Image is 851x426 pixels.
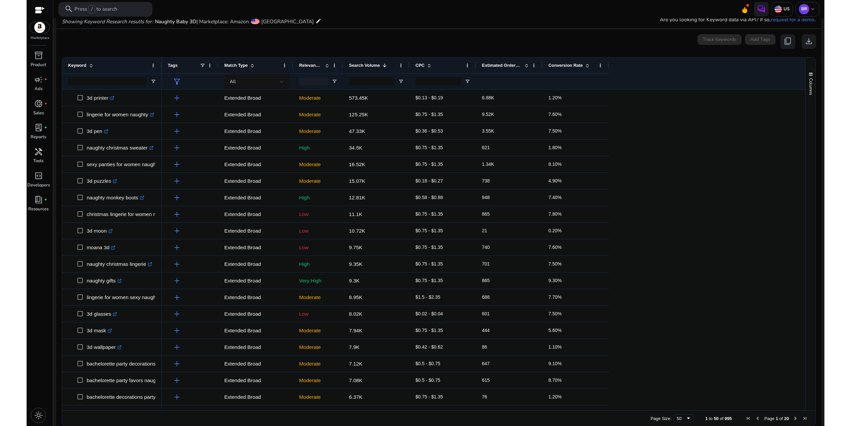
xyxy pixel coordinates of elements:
[31,36,49,41] p: Marketplace
[482,95,494,100] span: 6.88K
[299,63,322,68] span: Relevance Score
[349,344,360,350] span: 7.9K
[349,128,365,134] span: 47.33K
[673,414,693,422] div: Page Size
[155,18,196,25] span: Naughty Baby 3D
[299,108,337,121] p: Moderate
[173,243,181,252] span: add
[548,228,562,233] span: 0.20%
[782,6,789,12] p: US
[87,191,144,204] p: naughty monkey boots
[44,126,47,129] span: fiber_manual_record
[548,261,562,266] span: 7.50%
[416,394,443,399] span: $0.75 - $1.35
[416,145,443,150] span: $0.75 - $1.35
[87,224,113,238] p: 3d moon
[482,377,490,383] span: 615
[44,198,47,201] span: fiber_manual_record
[27,122,50,146] a: lab_profilefiber_manual_recordReports
[548,328,562,333] span: 5.60%
[299,158,337,171] p: Moderate
[34,148,43,156] span: handyman
[224,91,287,105] p: Extended Broad
[349,95,368,101] span: 573.45K
[775,6,782,13] img: us.svg
[168,63,178,68] span: Tags
[299,274,337,287] p: Very High
[27,170,50,194] a: code_blocksDevelopers
[34,75,43,84] span: campaign
[299,124,337,138] p: Moderate
[87,307,117,321] p: 3d glasses
[87,241,115,254] p: moana 3d
[349,112,368,117] span: 125.25K
[349,361,362,367] span: 7.12K
[196,18,249,25] span: | Marketplace: Amazon
[677,416,686,421] div: 50
[299,241,337,254] p: Low
[482,261,490,266] span: 701
[349,245,362,250] span: 9.75K
[416,344,443,350] span: $0.42 - $0.62
[299,307,337,321] p: Low
[548,394,562,399] span: 1.20%
[87,257,152,271] p: naughty christmas lingerie
[224,407,287,420] p: Extended Broad
[173,193,181,202] span: add
[416,294,440,300] span: $1.5 - $2.35
[482,245,490,250] span: 740
[173,310,181,318] span: add
[27,146,50,170] a: handymanTools
[548,294,562,300] span: 7.70%
[87,158,166,171] p: sexy panties for women naughty
[173,210,181,219] span: add
[87,340,122,354] p: 3d wallpaper
[349,311,362,317] span: 8.02K
[44,102,47,105] span: fiber_manual_record
[793,416,798,421] div: Next Page
[299,207,337,221] p: Low
[764,416,774,421] span: Page
[548,361,562,366] span: 9.10%
[173,177,181,185] span: add
[398,79,404,84] button: Open Filter Menu
[720,416,723,421] span: of
[482,294,490,300] span: 688
[44,78,47,81] span: fiber_manual_record
[151,79,156,84] button: Open Filter Menu
[34,411,43,420] span: light_mode
[802,34,816,49] button: download
[482,228,487,233] span: 21
[64,5,73,13] span: search
[482,344,487,350] span: 86
[224,207,287,221] p: Extended Broad
[35,86,43,92] p: Ads
[755,416,760,421] div: Previous Page
[224,357,287,371] p: Extended Broad
[416,311,443,316] span: $0.02 - $0.04
[548,112,562,117] span: 7.60%
[299,174,337,188] p: Moderate
[660,16,816,23] p: Are you looking for Keyword data via API? If so, .
[173,326,181,335] span: add
[416,161,443,167] span: $0.75 - $1.35
[87,91,114,105] p: 3d printer
[299,224,337,238] p: Low
[482,211,490,217] span: 865
[33,110,44,117] p: Sales
[416,77,461,85] input: CPC Filter Input
[87,141,154,155] p: naughty christmas sweater
[548,278,562,283] span: 9.30%
[224,141,287,155] p: Extended Broad
[68,77,147,85] input: Keyword Filter Input
[34,51,43,60] span: inventory_2
[482,112,494,117] span: 9.52K
[482,394,487,399] span: 76
[173,393,181,401] span: add
[224,224,287,238] p: Extended Broad
[776,416,778,421] span: 1
[87,124,108,138] p: 3d pen
[173,127,181,136] span: add
[299,324,337,337] p: Moderate
[349,211,362,217] span: 11.1K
